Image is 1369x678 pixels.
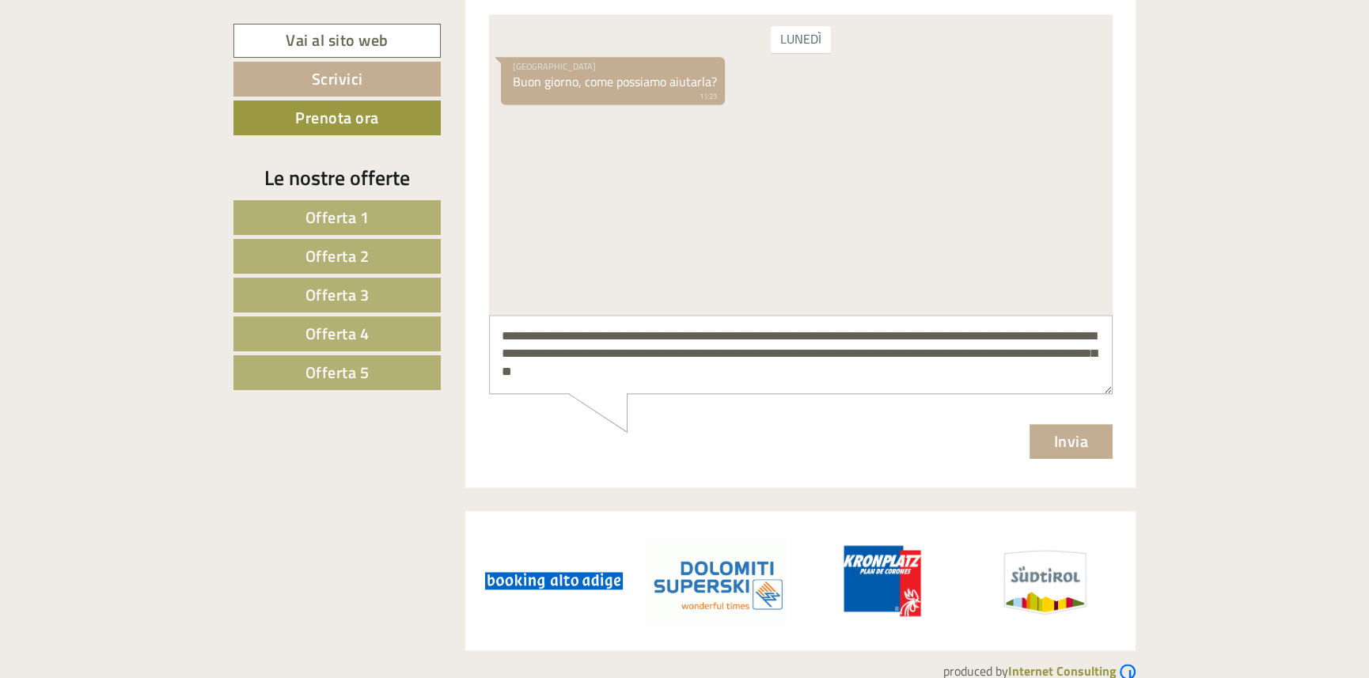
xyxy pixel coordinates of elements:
div: [GEOGRAPHIC_DATA] [24,46,228,59]
div: lunedì [282,12,342,39]
a: Prenota ora [233,100,441,135]
span: Offerta 4 [305,321,370,346]
small: 11:23 [24,77,228,88]
span: Offerta 1 [305,205,370,229]
span: Offerta 5 [305,360,370,384]
a: Vai al sito web [233,24,441,58]
span: Offerta 2 [305,244,370,268]
span: Offerta 3 [305,282,370,307]
a: Scrivici [233,62,441,97]
div: Buon giorno, come possiamo aiutarla? [12,43,236,91]
button: Invia [540,410,624,445]
div: Le nostre offerte [233,163,441,192]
